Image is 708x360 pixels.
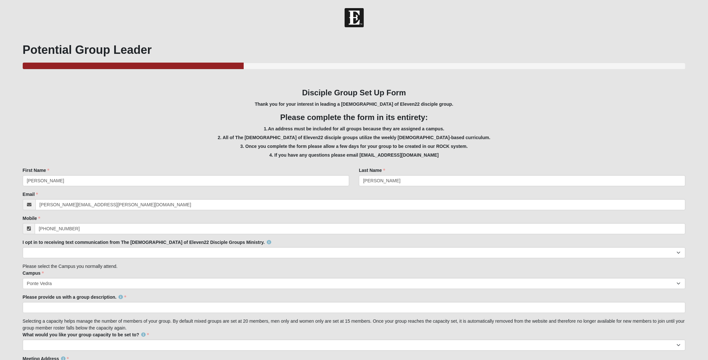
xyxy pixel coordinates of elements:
[23,126,686,132] h5: 1. An address must be included for all groups because they are assigned a campus.
[23,43,686,57] h1: Potential Group Leader
[23,135,686,140] h5: 2. All of The [DEMOGRAPHIC_DATA] of Eleven22 disciple groups utilize the weekly [DEMOGRAPHIC_DATA...
[23,294,126,300] label: Please provide us with a group description.
[23,88,686,98] h3: Disciple Group Set Up Form
[23,239,271,246] label: I opt in to receiving text communication from The [DEMOGRAPHIC_DATA] of Eleven22 Disciple Groups ...
[23,167,49,174] label: First Name
[23,102,686,107] h5: Thank you for your interest in leading a [DEMOGRAPHIC_DATA] of Eleven22 disciple group.
[345,8,364,27] img: Church of Eleven22 Logo
[23,270,44,276] label: Campus
[23,331,149,338] label: What would you like your group capacity to be set to?
[23,113,686,122] h3: Please complete the form in its entirety:
[23,191,38,198] label: Email
[23,144,686,149] h5: 3. Once you complete the form please allow a few days for your group to be created in our ROCK sy...
[23,152,686,158] h5: 4. If you have any questions please email [EMAIL_ADDRESS][DOMAIN_NAME]
[359,167,385,174] label: Last Name
[23,215,40,222] label: Mobile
